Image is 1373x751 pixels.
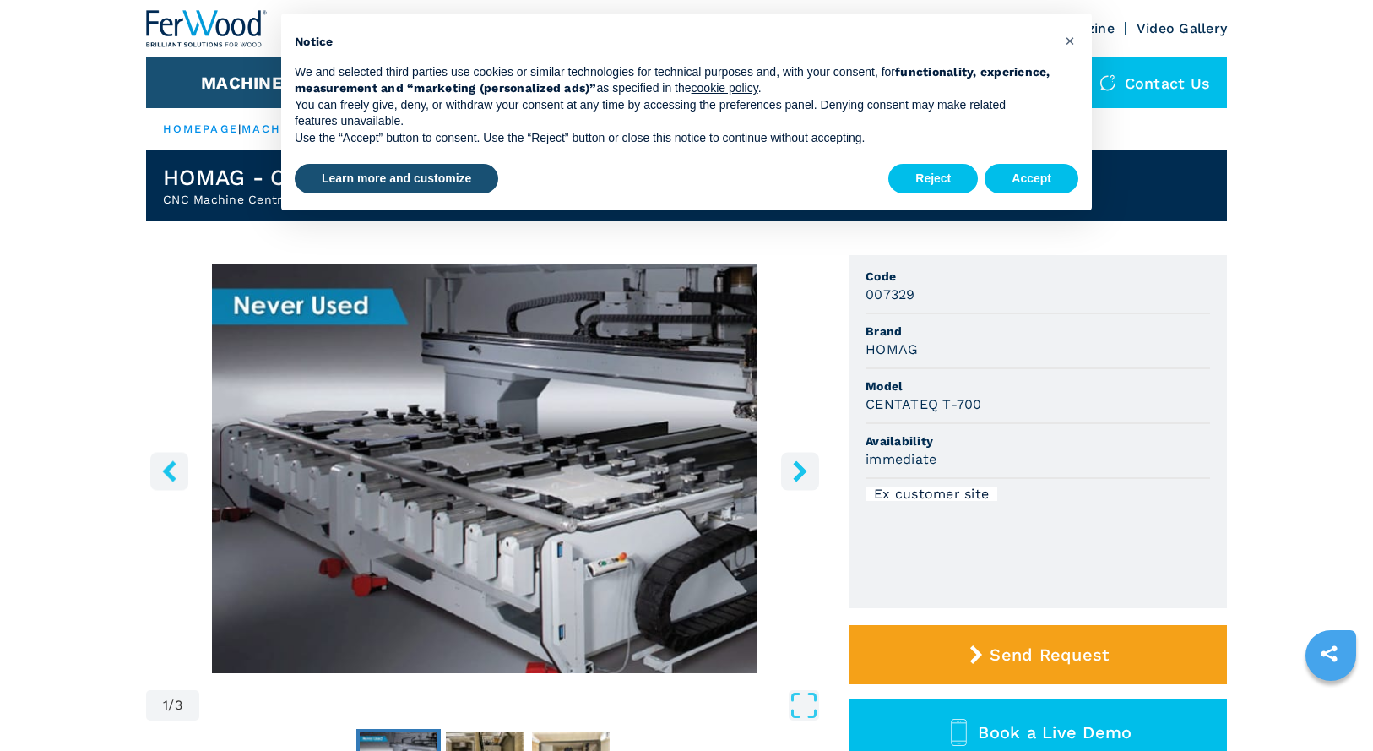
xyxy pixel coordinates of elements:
[295,65,1050,95] strong: functionality, experience, measurement and “marketing (personalized ads)”
[1065,30,1075,51] span: ×
[888,164,978,194] button: Reject
[866,395,982,414] h3: CENTATEQ T-700
[1137,20,1227,36] a: Video Gallery
[1308,633,1350,675] a: sharethis
[168,699,174,712] span: /
[295,97,1051,130] p: You can freely give, deny, or withdraw your consent at any time by accessing the preferences pane...
[692,81,758,95] a: cookie policy
[866,340,918,359] h3: HOMAG
[978,722,1132,743] span: Book a Live Demo
[150,452,188,490] button: left-button
[241,122,314,135] a: machines
[781,452,819,490] button: right-button
[985,164,1078,194] button: Accept
[866,323,1210,340] span: Brand
[849,625,1227,684] button: Send Request
[866,268,1210,285] span: Code
[201,73,294,93] button: Machines
[163,122,238,135] a: HOMEPAGE
[146,264,823,673] div: Go to Slide 1
[1083,57,1228,108] div: Contact us
[295,64,1051,97] p: We and selected third parties use cookies or similar technologies for technical purposes and, wit...
[163,699,168,712] span: 1
[1301,675,1360,738] iframe: Chat
[1056,27,1083,54] button: Close this notice
[295,34,1051,51] h2: Notice
[295,164,498,194] button: Learn more and customize
[866,433,1210,449] span: Availability
[163,191,453,208] h2: CNC Machine Centres With Pod And Rail
[1099,74,1116,91] img: Contact us
[866,487,997,501] div: Ex customer site
[866,378,1210,395] span: Model
[146,264,823,673] img: CNC Machine Centres With Pod And Rail HOMAG CENTATEQ T-700
[175,699,182,712] span: 3
[990,645,1109,665] span: Send Request
[866,285,915,304] h3: 007329
[295,130,1051,147] p: Use the “Accept” button to consent. Use the “Reject” button or close this notice to continue with...
[163,164,453,191] h1: HOMAG - CENTATEQ T-700
[146,10,268,47] img: Ferwood
[866,449,936,469] h3: immediate
[238,122,241,135] span: |
[204,690,819,721] button: Open Fullscreen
